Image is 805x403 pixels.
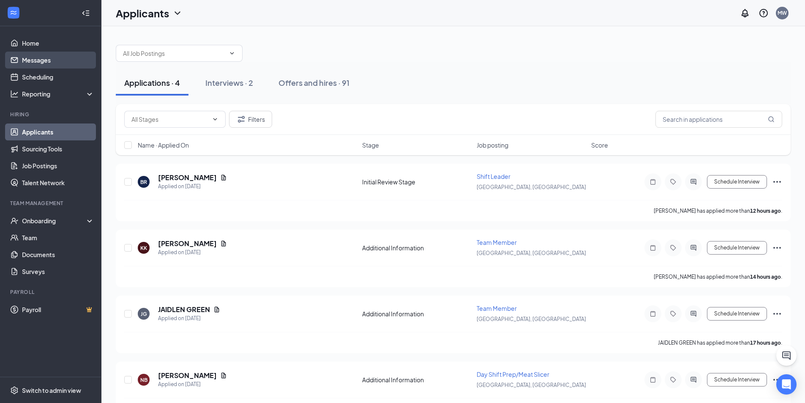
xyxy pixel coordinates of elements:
svg: MagnifyingGlass [768,116,775,123]
a: Sourcing Tools [22,140,94,157]
h5: JAIDLEN GREEN [158,305,210,314]
div: MW [778,9,787,16]
svg: Tag [668,310,678,317]
b: 17 hours ago [750,340,781,346]
svg: Document [220,174,227,181]
b: 12 hours ago [750,208,781,214]
div: BR [140,178,147,186]
div: Team Management [10,200,93,207]
div: JG [141,310,147,318]
svg: WorkstreamLogo [9,8,18,17]
svg: Analysis [10,90,19,98]
a: Home [22,35,94,52]
div: Additional Information [362,244,472,252]
svg: Note [648,376,658,383]
svg: ChevronDown [212,116,218,123]
span: [GEOGRAPHIC_DATA], [GEOGRAPHIC_DATA] [477,250,586,256]
input: Search in applications [655,111,782,128]
a: Documents [22,246,94,263]
svg: Tag [668,244,678,251]
svg: Notifications [740,8,750,18]
span: Team Member [477,239,517,246]
b: 14 hours ago [750,274,781,280]
svg: ActiveChat [688,244,699,251]
p: [PERSON_NAME] has applied more than . [654,273,782,280]
div: Offers and hires · 91 [278,77,349,88]
div: Additional Information [362,376,472,384]
input: All Job Postings [123,49,225,58]
svg: ActiveChat [688,310,699,317]
a: Scheduling [22,69,94,85]
svg: Filter [236,114,246,124]
svg: Tag [668,376,678,383]
div: Applied on [DATE] [158,314,220,323]
div: Additional Information [362,310,472,318]
a: Applicants [22,123,94,140]
svg: Note [648,310,658,317]
button: Schedule Interview [707,241,767,255]
button: Schedule Interview [707,175,767,189]
svg: ChevronDown [229,50,235,57]
button: Schedule Interview [707,373,767,387]
h1: Applicants [116,6,169,20]
svg: ChatActive [781,351,791,361]
div: Payroll [10,288,93,296]
span: Name · Applied On [138,141,189,149]
div: Interviews · 2 [205,77,253,88]
svg: Note [648,178,658,185]
span: [GEOGRAPHIC_DATA], [GEOGRAPHIC_DATA] [477,316,586,322]
svg: Document [220,240,227,247]
div: Open Intercom Messenger [776,374,797,395]
svg: Settings [10,386,19,395]
a: PayrollCrown [22,301,94,318]
h5: [PERSON_NAME] [158,173,217,182]
div: Hiring [10,111,93,118]
svg: Tag [668,178,678,185]
button: Filter Filters [229,111,272,128]
a: Team [22,229,94,246]
span: Shift Leader [477,173,510,180]
svg: Note [648,244,658,251]
a: Job Postings [22,157,94,174]
svg: Ellipses [772,309,782,319]
a: Talent Network [22,174,94,191]
div: KK [140,244,147,252]
button: ChatActive [776,345,797,366]
div: Switch to admin view [22,386,81,395]
svg: Document [220,372,227,379]
div: Applied on [DATE] [158,380,227,389]
svg: Ellipses [772,243,782,253]
h5: [PERSON_NAME] [158,371,217,380]
span: Job posting [477,141,508,149]
svg: UserCheck [10,217,19,225]
a: Messages [22,52,94,69]
a: Surveys [22,263,94,280]
div: NB [140,376,147,384]
p: [PERSON_NAME] has applied more than . [654,207,782,214]
div: Reporting [22,90,95,98]
button: Schedule Interview [707,307,767,321]
h5: [PERSON_NAME] [158,239,217,248]
svg: Document [213,306,220,313]
div: Applied on [DATE] [158,182,227,191]
svg: Collapse [82,9,90,17]
div: Initial Review Stage [362,178,472,186]
svg: Ellipses [772,177,782,187]
svg: QuestionInfo [759,8,769,18]
svg: ActiveChat [688,178,699,185]
span: Team Member [477,304,517,312]
span: Stage [362,141,379,149]
p: JAIDLEN GREEN has applied more than . [658,339,782,346]
span: [GEOGRAPHIC_DATA], [GEOGRAPHIC_DATA] [477,382,586,388]
span: Day Shift Prep/Meat Slicer [477,370,549,378]
span: Score [591,141,608,149]
div: Applied on [DATE] [158,248,227,257]
input: All Stages [131,115,208,124]
div: Applications · 4 [124,77,180,88]
svg: Ellipses [772,375,782,385]
div: Onboarding [22,217,87,225]
svg: ActiveChat [688,376,699,383]
span: [GEOGRAPHIC_DATA], [GEOGRAPHIC_DATA] [477,184,586,190]
svg: ChevronDown [172,8,183,18]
